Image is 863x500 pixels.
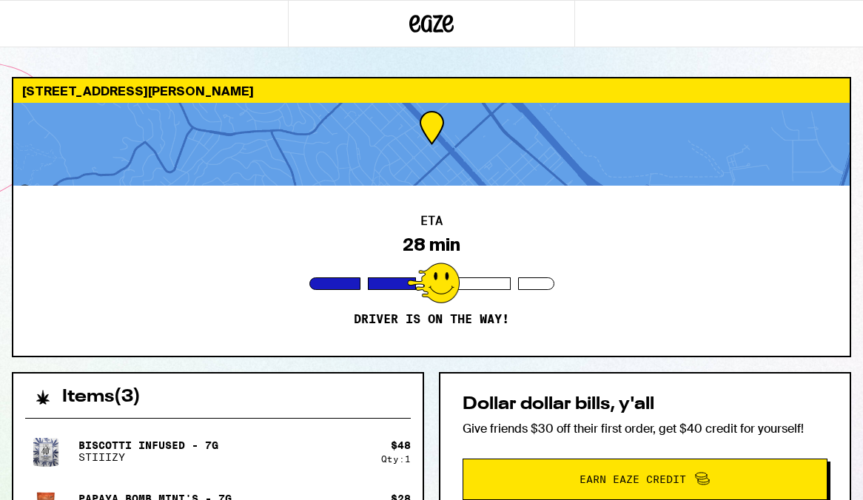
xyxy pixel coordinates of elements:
[62,388,141,406] h2: Items ( 3 )
[391,439,411,451] div: $ 48
[463,421,827,436] p: Give friends $30 off their first order, get $40 credit for yourself!
[580,474,686,484] span: Earn Eaze Credit
[381,454,411,464] div: Qty: 1
[78,439,218,451] p: Biscotti Infused - 7g
[768,456,848,493] iframe: Opens a widget where you can find more information
[13,78,850,103] div: [STREET_ADDRESS][PERSON_NAME]
[463,396,827,413] h2: Dollar dollar bills, y'all
[354,312,509,327] p: Driver is on the way!
[403,234,460,255] div: 28 min
[463,459,827,500] button: Earn Eaze Credit
[78,451,218,463] p: STIIIZY
[25,430,67,472] img: STIIIZY - Biscotti Infused - 7g
[420,215,443,227] h2: ETA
